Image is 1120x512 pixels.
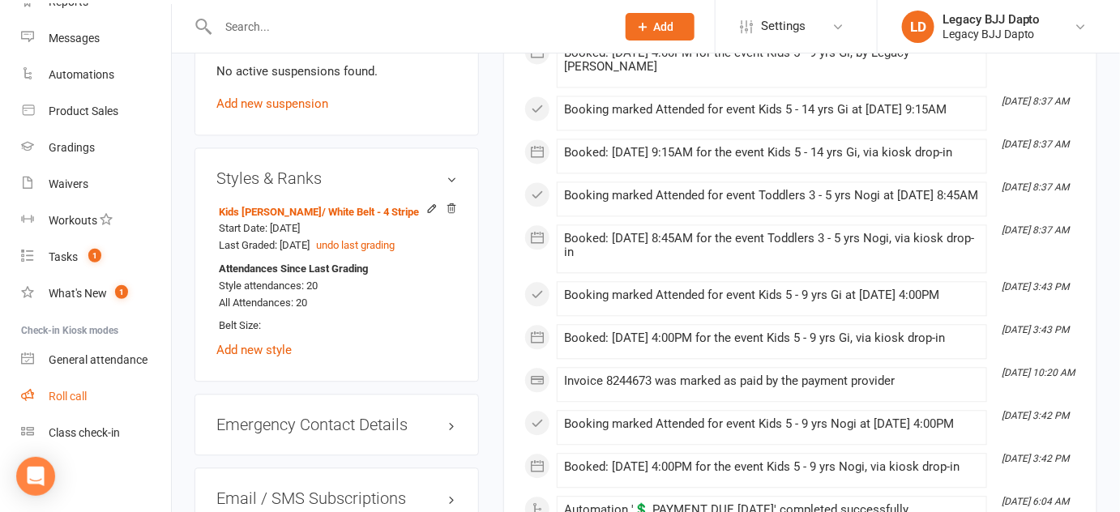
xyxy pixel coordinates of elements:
span: / White Belt - 4 Stripe [322,206,419,218]
a: Automations [21,57,171,93]
div: Workouts [49,214,97,227]
div: Automations [49,68,114,81]
div: LD [902,11,934,43]
i: [DATE] 6:04 AM [1002,496,1070,507]
h3: Styles & Ranks [216,169,457,187]
div: Legacy BJJ Dapto [943,12,1041,27]
div: Legacy BJJ Dapto [943,27,1041,41]
a: What's New1 [21,275,171,312]
a: Add new suspension [216,96,328,111]
span: Belt Size: [219,319,261,331]
a: Gradings [21,130,171,166]
div: Open Intercom Messenger [16,457,55,496]
span: Add [654,20,674,33]
div: Booked: [DATE] 4:00PM for the event Kids 5 - 9 yrs Gi, by Legacy [PERSON_NAME] [564,46,980,74]
span: Style attendances: 20 [219,279,318,292]
div: Booked: [DATE] 9:15AM for the event Kids 5 - 14 yrs Gi, via kiosk drop-in [564,146,980,160]
div: Product Sales [49,105,118,117]
div: Gradings [49,141,95,154]
div: Booking marked Attended for event Kids 5 - 9 yrs Nogi at [DATE] 4:00PM [564,417,980,431]
h3: Email / SMS Subscriptions [216,489,457,507]
i: [DATE] 8:37 AM [1002,181,1070,193]
span: Last Graded: [DATE] [219,239,310,251]
a: Waivers [21,166,171,203]
a: Tasks 1 [21,239,171,275]
strong: Attendances Since Last Grading [219,261,368,278]
span: Start Date: [DATE] [219,222,300,234]
div: What's New [49,287,107,300]
h3: Emergency Contact Details [216,416,457,433]
i: [DATE] 8:37 AM [1002,139,1070,150]
div: Waivers [49,177,88,190]
div: Booked: [DATE] 4:00PM for the event Kids 5 - 9 yrs Nogi, via kiosk drop-in [564,460,980,474]
a: Workouts [21,203,171,239]
a: Messages [21,20,171,57]
div: Class check-in [49,426,120,439]
div: Booking marked Attended for event Kids 5 - 14 yrs Gi at [DATE] 9:15AM [564,103,980,117]
i: [DATE] 8:37 AM [1002,224,1070,236]
div: Invoice 8244673 was marked as paid by the payment provider [564,374,980,388]
i: [DATE] 3:42 PM [1002,410,1070,421]
a: Add new style [216,343,292,357]
a: General attendance kiosk mode [21,342,171,378]
i: [DATE] 10:20 AM [1002,367,1075,378]
p: No active suspensions found. [216,62,457,81]
div: General attendance [49,353,147,366]
a: Product Sales [21,93,171,130]
a: Roll call [21,378,171,415]
div: Messages [49,32,100,45]
div: Booked: [DATE] 8:45AM for the event Toddlers 3 - 5 yrs Nogi, via kiosk drop-in [564,232,980,259]
i: [DATE] 3:43 PM [1002,324,1070,335]
span: 1 [88,249,101,262]
input: Search... [213,15,605,38]
button: undo last grading [316,237,395,254]
span: 1 [115,285,128,299]
span: Settings [761,8,806,45]
button: Add [626,13,695,41]
div: Roll call [49,390,87,403]
div: Booking marked Attended for event Kids 5 - 9 yrs Gi at [DATE] 4:00PM [564,288,980,302]
div: Booked: [DATE] 4:00PM for the event Kids 5 - 9 yrs Gi, via kiosk drop-in [564,331,980,345]
i: [DATE] 3:43 PM [1002,281,1070,292]
a: Class kiosk mode [21,415,171,451]
i: [DATE] 8:37 AM [1002,96,1070,107]
div: Tasks [49,250,78,263]
span: All Attendances: 20 [219,297,307,309]
a: Kids [PERSON_NAME] [219,206,419,218]
div: Booking marked Attended for event Toddlers 3 - 5 yrs Nogi at [DATE] 8:45AM [564,189,980,203]
i: [DATE] 3:42 PM [1002,453,1070,464]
